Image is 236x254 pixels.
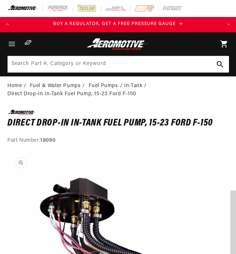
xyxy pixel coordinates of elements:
[124,82,148,90] li: In-Tank
[15,21,221,28] div: Announcement
[30,82,81,90] a: Fuel & Water Pumps
[221,17,236,32] button: Translation missing: en.sections.announcements.next_announcement
[53,22,176,26] span: BUY A REGULATOR, GET A FREE PRESSURE GAUGE
[4,32,20,56] summary: Menu
[7,119,229,127] h1: Direct Drop-In In-Tank Fuel Pump, 15-23 Ford F-150
[7,137,229,145] div: Part Number:
[40,138,55,143] strong: 18090
[8,56,229,72] input: Search Part #, Category or Keyword
[85,38,151,50] img: Aeromotive
[212,56,228,72] button: Search Part #, Category or Keyword
[7,82,22,90] a: Home
[15,21,221,28] div: 1 of 4
[89,82,118,90] a: Fuel Pumps
[15,21,221,28] a: BUY A REGULATOR, GET A FREE PRESSURE GAUGE
[7,82,229,99] nav: breadcrumbs
[7,90,136,98] li: Direct Drop-In In-Tank Fuel Pump, 15-23 Ford F-150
